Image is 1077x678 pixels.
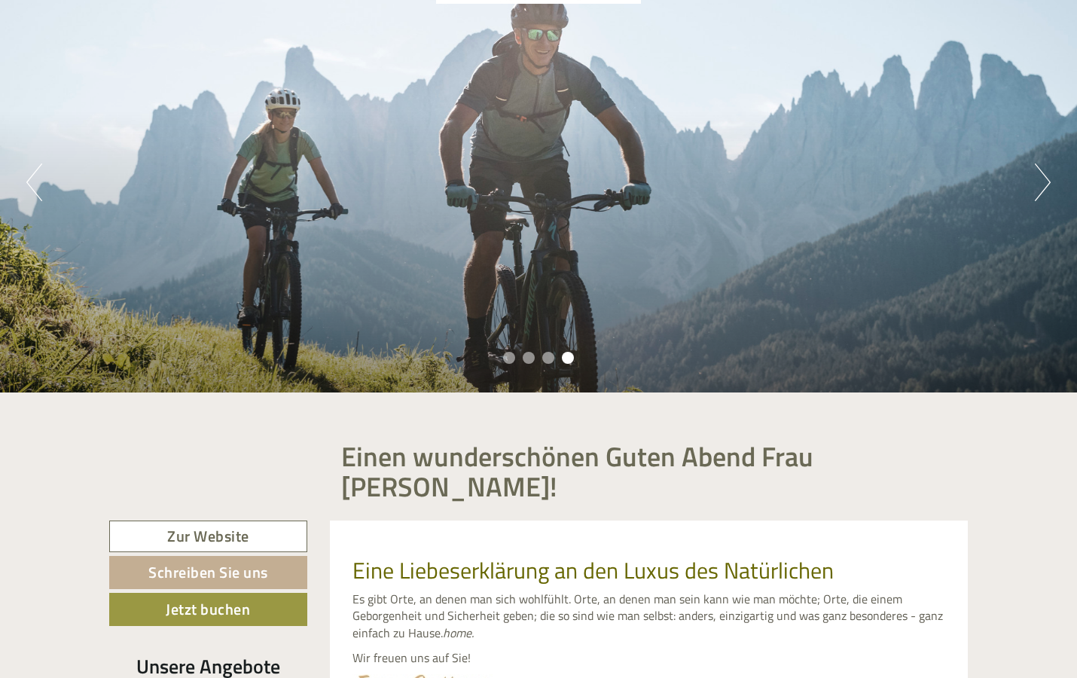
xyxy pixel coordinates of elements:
[109,521,307,553] a: Zur Website
[352,591,946,643] p: Es gibt Orte, an denen man sich wohlfühlt. Orte, an denen man sein kann wie man möchte; Orte, die...
[109,556,307,589] a: Schreiben Sie uns
[109,593,307,626] a: Jetzt buchen
[352,553,834,588] span: Eine Liebeserklärung an den Luxus des Natürlichen
[443,624,474,642] em: home.
[1035,163,1051,201] button: Next
[352,649,946,667] p: Wir freuen uns auf Sie!
[341,441,957,501] h1: Einen wunderschönen Guten Abend Frau [PERSON_NAME]!
[26,163,42,201] button: Previous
